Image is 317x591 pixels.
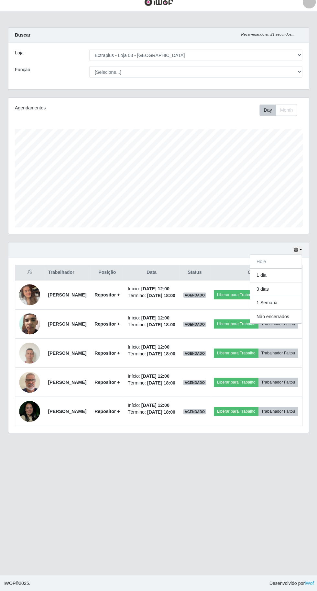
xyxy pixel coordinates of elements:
[240,39,293,43] i: Recarregando em 21 segundos...
[16,72,32,79] label: Função
[16,56,25,62] label: Loja
[213,409,257,418] button: Liberar para Trabalho
[128,353,175,360] li: Término:
[128,346,175,353] li: Início:
[258,110,301,121] div: Toolbar with button groups
[128,375,175,382] li: Início:
[49,353,87,358] strong: [PERSON_NAME]
[303,580,312,585] a: iWof
[141,405,169,410] time: [DATE] 12:00
[16,39,32,44] strong: Buscar
[213,294,257,303] button: Liberar para Trabalho
[128,324,175,331] li: Término:
[128,295,175,302] li: Término:
[49,382,87,387] strong: [PERSON_NAME]
[95,324,120,329] strong: Repositor +
[183,411,205,416] span: AGENDADO
[49,411,87,416] strong: [PERSON_NAME]
[213,380,257,389] button: Liberar para Trabalho
[21,395,41,432] img: 1756825346760.jpeg
[147,296,175,301] time: [DATE] 18:00
[141,347,169,352] time: [DATE] 12:00
[257,322,296,331] button: Trabalhador Faltou
[21,342,41,370] img: 1755971090596.jpeg
[249,286,300,299] button: 3 dias
[213,322,257,331] button: Liberar para Trabalho
[95,353,120,358] strong: Repositor +
[141,318,169,323] time: [DATE] 12:00
[91,269,124,284] th: Posição
[257,351,296,360] button: Trabalhador Faltou
[95,295,120,301] strong: Repositor +
[147,383,175,388] time: [DATE] 18:00
[45,269,91,284] th: Trabalhador
[5,580,32,586] span: © 2025 .
[249,313,300,326] button: Não encerrados
[183,382,205,387] span: AGENDADO
[5,580,17,585] span: IWOF
[21,313,41,340] img: 1755650013397.jpeg
[128,411,175,418] li: Término:
[213,351,257,360] button: Liberar para Trabalho
[95,411,120,416] strong: Repositor +
[95,382,120,387] strong: Repositor +
[183,296,205,301] span: AGENDADO
[16,110,129,117] div: Agendamentos
[183,325,205,330] span: AGENDADO
[258,110,275,121] button: Day
[249,299,300,313] button: 1 Semana
[128,318,175,324] li: Início:
[209,269,300,284] th: Opções
[249,272,300,286] button: 1 dia
[21,280,41,317] img: 1754663023387.jpeg
[144,5,173,13] img: CoreUI Logo
[128,404,175,411] li: Início:
[274,110,295,121] button: Month
[147,411,175,417] time: [DATE] 18:00
[179,269,209,284] th: Status
[183,353,205,359] span: AGENDADO
[124,269,179,284] th: Data
[21,371,41,398] img: 1756426201517.jpeg
[128,382,175,389] li: Término:
[257,380,296,389] button: Trabalhador Faltou
[128,289,175,295] li: Início:
[147,325,175,330] time: [DATE] 18:00
[147,354,175,359] time: [DATE] 18:00
[249,259,300,272] button: Hoje
[268,580,312,586] span: Desenvolvido por
[258,110,295,121] div: First group
[141,289,169,295] time: [DATE] 12:00
[49,324,87,329] strong: [PERSON_NAME]
[49,295,87,301] strong: [PERSON_NAME]
[141,376,169,381] time: [DATE] 12:00
[257,409,296,418] button: Trabalhador Faltou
